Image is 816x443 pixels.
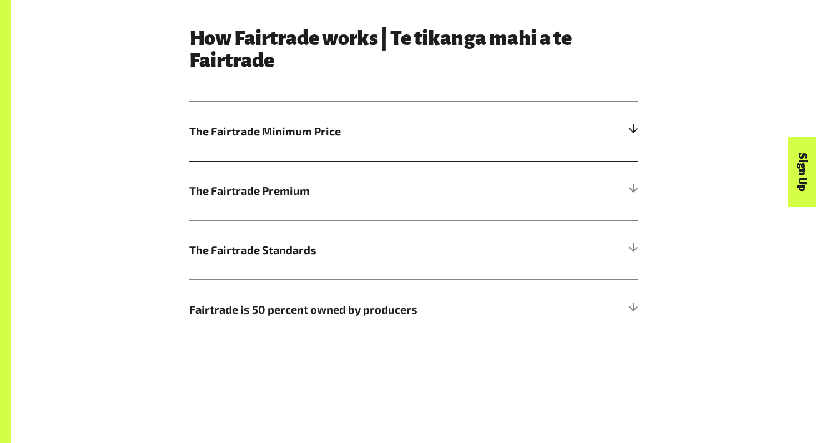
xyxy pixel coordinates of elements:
[189,27,638,72] h3: How Fairtrade works | Te tikanga mahi a te Fairtrade
[189,301,526,318] span: Fairtrade is 50 percent owned by producers
[189,241,526,258] span: The Fairtrade Standards
[189,123,526,139] span: The Fairtrade Minimum Price
[189,182,526,199] span: The Fairtrade Premium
